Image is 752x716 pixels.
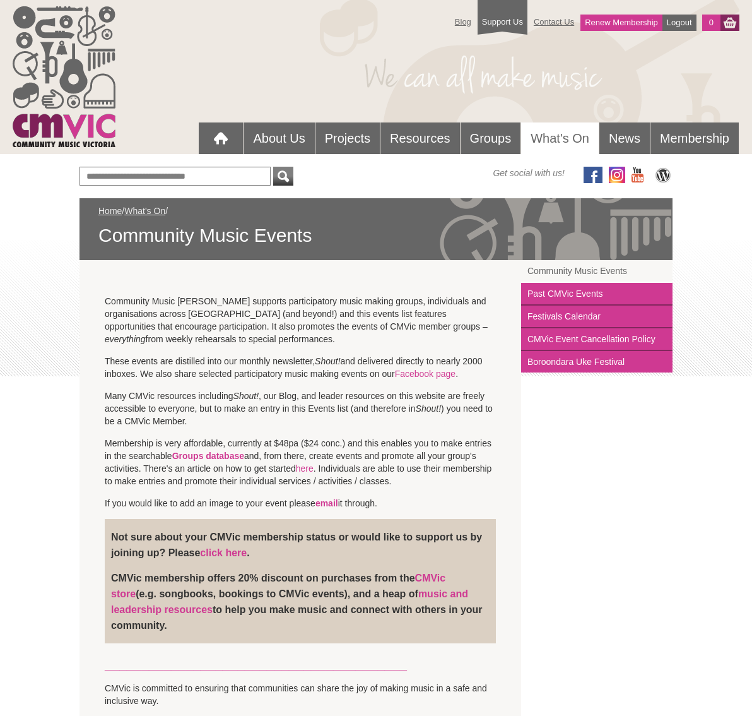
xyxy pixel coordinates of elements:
span: Community Music Events [98,224,654,248]
a: About Us [244,122,314,154]
a: What's On [124,206,165,216]
a: here [296,463,314,474]
a: Resources [380,122,460,154]
p: Community Music [PERSON_NAME] supports participatory music making groups, individuals and organis... [105,295,496,345]
img: cmvic_logo.png [13,6,115,147]
div: / / [98,205,654,248]
a: Blog [449,11,478,33]
a: Festivals Calendar [521,306,673,328]
p: CMVic is committed to ensuring that communities can share the joy of making music in a safe and i... [105,682,496,707]
a: Groups [461,122,521,154]
a: Groups database [172,451,244,461]
a: What's On [521,122,599,155]
strong: CMVic membership offers 20% discount on purchases from the (e.g. songbooks, bookings to CMVic eve... [111,573,483,631]
a: News [599,122,650,154]
a: Membership [650,122,739,154]
h3: _________________________________________ [105,656,496,672]
a: Projects [315,122,380,154]
p: These events are distilled into our monthly newsletter, and delivered directly to nearly 2000 inb... [105,355,496,380]
a: Contact Us [527,11,580,33]
span: Get social with us! [493,167,565,179]
em: Shout! [315,356,340,366]
em: Shout! [233,391,259,401]
img: icon-instagram.png [609,167,625,183]
a: Home [98,206,122,216]
a: Past CMVic Events [521,283,673,306]
a: Facebook page [395,369,456,379]
img: CMVic Blog [654,167,673,183]
a: Community Music Events [521,260,673,283]
a: CMVic Event Cancellation Policy [521,328,673,351]
a: click here [200,547,247,558]
a: Logout [662,15,696,31]
em: Shout! [416,403,441,414]
a: Renew Membership [580,15,662,31]
a: email [315,498,338,508]
strong: Not sure about your CMVic membership status or would like to support us by joining up? Please . [111,532,482,558]
a: 0 [702,15,720,31]
em: everything [105,334,146,344]
p: Many CMVic resources including , our Blog, and leader resources on this website are freely access... [105,390,496,427]
p: If you would like to add an image to your event please it through. [105,497,496,510]
a: Boroondara Uke Festival [521,351,673,373]
p: Membership is very affordable, currently at $48pa ($24 conc.) and this enables you to make entrie... [105,437,496,487]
